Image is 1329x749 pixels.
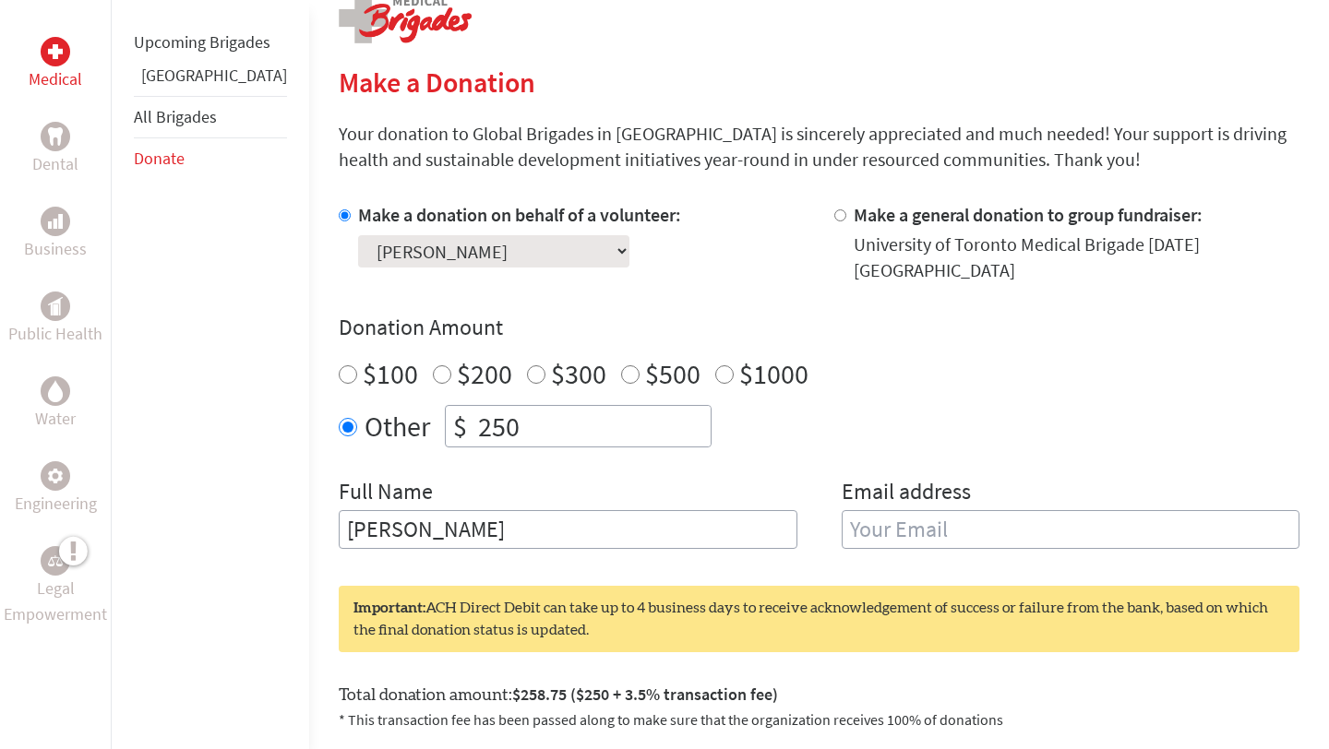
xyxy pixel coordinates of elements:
[363,356,418,391] label: $100
[4,546,107,627] a: Legal EmpowermentLegal Empowerment
[48,127,63,145] img: Dental
[41,291,70,321] div: Public Health
[8,321,102,347] p: Public Health
[134,96,287,138] li: All Brigades
[4,576,107,627] p: Legal Empowerment
[15,491,97,517] p: Engineering
[41,122,70,151] div: Dental
[48,297,63,315] img: Public Health
[842,477,971,510] label: Email address
[739,356,808,391] label: $1000
[339,121,1299,172] p: Your donation to Global Brigades in [GEOGRAPHIC_DATA] is sincerely appreciated and much needed! Y...
[339,586,1299,652] div: ACH Direct Debit can take up to 4 business days to receive acknowledgement of success or failure ...
[645,356,700,391] label: $500
[134,31,270,53] a: Upcoming Brigades
[41,546,70,576] div: Legal Empowerment
[474,406,711,446] input: Enter Amount
[141,65,287,86] a: [GEOGRAPHIC_DATA]
[48,214,63,229] img: Business
[854,203,1203,226] label: Make a general donation to group fundraiser:
[551,356,606,391] label: $300
[48,380,63,401] img: Water
[339,682,778,708] label: Total donation amount:
[24,236,87,262] p: Business
[35,376,76,432] a: WaterWater
[339,313,1299,342] h4: Donation Amount
[446,406,474,446] div: $
[365,405,430,447] label: Other
[48,44,63,59] img: Medical
[24,207,87,262] a: BusinessBusiness
[48,469,63,483] img: Engineering
[32,122,78,177] a: DentalDental
[339,477,433,510] label: Full Name
[41,376,70,406] div: Water
[353,600,425,615] strong: Important:
[134,138,287,179] li: Donate
[842,510,1300,549] input: Your Email
[35,406,76,432] p: Water
[457,356,512,391] label: $200
[29,66,82,92] p: Medical
[41,37,70,66] div: Medical
[358,203,681,226] label: Make a donation on behalf of a volunteer:
[48,555,63,566] img: Legal Empowerment
[134,148,185,169] a: Donate
[32,151,78,177] p: Dental
[41,207,70,236] div: Business
[134,22,287,63] li: Upcoming Brigades
[512,684,778,705] span: $258.75 ($250 + 3.5% transaction fee)
[134,63,287,96] li: Greece
[854,232,1300,283] div: University of Toronto Medical Brigade [DATE] [GEOGRAPHIC_DATA]
[339,510,797,549] input: Enter Full Name
[339,65,1299,99] h2: Make a Donation
[8,291,102,347] a: Public HealthPublic Health
[15,461,97,517] a: EngineeringEngineering
[339,708,1299,731] p: * This transaction fee has been passed along to make sure that the organization receives 100% of ...
[41,461,70,491] div: Engineering
[134,106,217,127] a: All Brigades
[29,37,82,92] a: MedicalMedical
